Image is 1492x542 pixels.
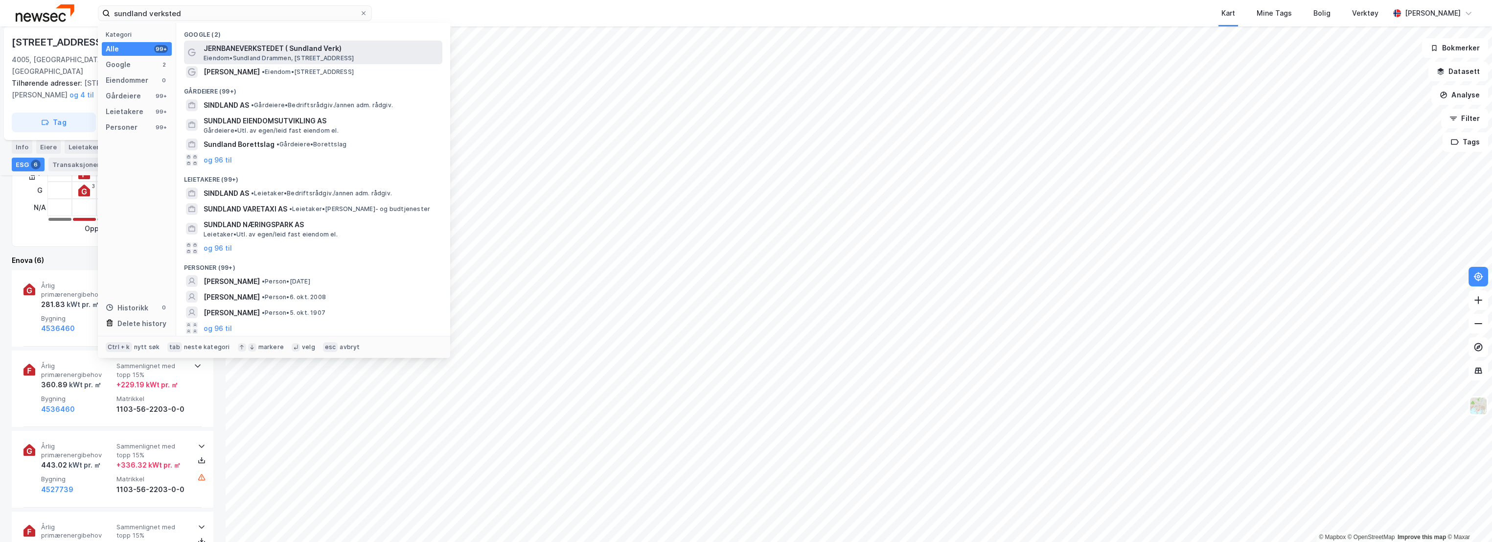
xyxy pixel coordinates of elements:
[204,115,438,127] span: SUNDLAND EIENDOMSUTVIKLING AS
[116,395,188,403] span: Matrikkel
[176,23,450,41] div: Google (2)
[167,342,182,352] div: tab
[204,66,260,78] span: [PERSON_NAME]
[1319,534,1346,541] a: Mapbox
[41,459,101,471] div: 443.02
[154,123,168,131] div: 99+
[262,68,354,76] span: Eiendom • [STREET_ADDRESS]
[258,343,284,351] div: markere
[34,182,46,199] div: G
[154,108,168,116] div: 99+
[106,43,119,55] div: Alle
[251,101,254,109] span: •
[204,276,260,287] span: [PERSON_NAME]
[1405,7,1461,19] div: [PERSON_NAME]
[41,379,101,391] div: 360.89
[1441,109,1488,128] button: Filter
[1398,534,1446,541] a: Improve this map
[289,205,292,212] span: •
[106,302,148,314] div: Historikk
[204,139,275,150] span: Sundland Borettslag
[204,291,260,303] span: [PERSON_NAME]
[276,141,279,148] span: •
[12,77,206,101] div: [STREET_ADDRESS][PERSON_NAME]
[41,314,113,323] span: Bygning
[31,160,41,169] div: 6
[262,68,265,75] span: •
[276,141,346,148] span: Gårdeiere • Borettslag
[41,323,75,334] button: 4536460
[204,307,260,319] span: [PERSON_NAME]
[68,379,101,391] div: kWt pr. ㎡
[41,475,113,483] span: Bygning
[204,99,249,111] span: SINDLAND AS
[289,205,430,213] span: Leietaker • [PERSON_NAME]- og budtjenester
[176,80,450,97] div: Gårdeiere (99+)
[340,343,360,351] div: avbryt
[1431,85,1488,105] button: Analyse
[1422,38,1488,58] button: Bokmerker
[251,189,392,197] span: Leietaker • Bedriftsrådgiv./annen adm. rådgiv.
[204,154,232,166] button: og 96 til
[262,309,265,316] span: •
[106,342,132,352] div: Ctrl + k
[262,278,310,285] span: Person • [DATE]
[116,442,188,459] span: Sammenlignet med topp 15%
[67,459,101,471] div: kWt pr. ㎡
[110,6,360,21] input: Søk på adresse, matrikkel, gårdeiere, leietakere eller personer
[117,318,166,330] div: Delete history
[1428,62,1488,81] button: Datasett
[34,199,46,216] div: N/A
[184,343,230,351] div: neste kategori
[41,282,113,299] span: Årlig primærenergibehov
[1348,534,1395,541] a: OpenStreetMap
[116,523,188,540] span: Sammenlignet med topp 15%
[106,31,172,38] div: Kategori
[204,188,249,199] span: SINDLAND AS
[204,242,232,254] button: og 96 til
[116,475,188,483] span: Matrikkel
[1221,7,1235,19] div: Kart
[204,54,354,62] span: Eiendom • Sundland Drammen, [STREET_ADDRESS]
[251,101,393,109] span: Gårdeiere • Bedriftsrådgiv./annen adm. rådgiv.
[92,183,95,189] div: 3
[16,4,74,22] img: newsec-logo.f6e21ccffca1b3a03d2d.png
[12,79,84,87] span: Tilhørende adresser:
[106,90,141,102] div: Gårdeiere
[12,158,45,171] div: ESG
[41,362,113,379] span: Årlig primærenergibehov
[1257,7,1292,19] div: Mine Tags
[36,140,61,154] div: Eiere
[204,43,438,54] span: JERNBANEVERKSTEDET ( Sundland Verk)
[160,304,168,311] div: 0
[262,309,325,317] span: Person • 5. okt. 1907
[262,293,265,301] span: •
[204,127,339,135] span: Gårdeiere • Utl. av egen/leid fast eiendom el.
[262,293,326,301] span: Person • 6. okt. 2008
[1443,495,1492,542] iframe: Chat Widget
[65,299,99,310] div: kWt pr. ㎡
[41,403,75,415] button: 4536460
[65,140,119,154] div: Leietakere
[262,278,265,285] span: •
[204,231,338,238] span: Leietaker • Utl. av egen/leid fast eiendom el.
[1443,132,1488,152] button: Tags
[204,322,232,334] button: og 96 til
[1313,7,1331,19] div: Bolig
[41,442,113,459] span: Årlig primærenergibehov
[116,403,188,415] div: 1103-56-2203-0-0
[106,121,138,133] div: Personer
[106,59,131,71] div: Google
[116,484,188,495] div: 1103-56-2203-0-0
[154,92,168,100] div: 99+
[323,342,338,352] div: esc
[106,106,143,118] div: Leietakere
[48,158,115,171] div: Transaksjoner
[12,140,32,154] div: Info
[204,219,438,231] span: SUNDLAND NÆRINGSPARK AS
[176,256,450,274] div: Personer (99+)
[116,459,181,471] div: + 336.32 kWt pr. ㎡
[116,379,178,391] div: + 229.19 kWt pr. ㎡
[134,343,160,351] div: nytt søk
[41,395,113,403] span: Bygning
